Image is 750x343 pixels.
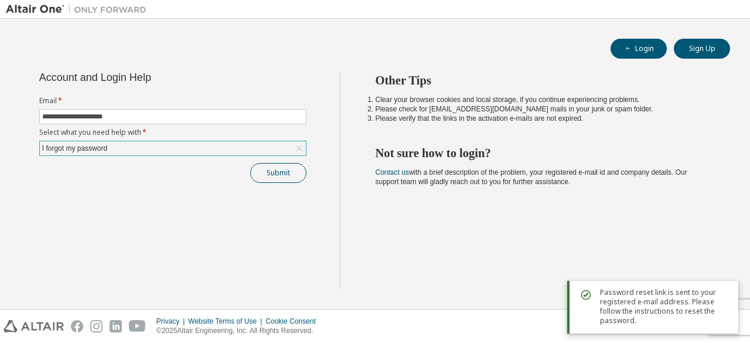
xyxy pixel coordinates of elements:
[611,39,667,59] button: Login
[129,320,146,332] img: youtube.svg
[6,4,152,15] img: Altair One
[376,73,710,88] h2: Other Tips
[40,141,306,155] div: I forgot my password
[90,320,103,332] img: instagram.svg
[156,326,323,336] p: © 2025 Altair Engineering, Inc. All Rights Reserved.
[376,145,710,161] h2: Not sure how to login?
[376,168,409,176] a: Contact us
[376,168,687,186] span: with a brief description of the problem, your registered e-mail id and company details. Our suppo...
[250,163,306,183] button: Submit
[376,114,710,123] li: Please verify that the links in the activation e-mails are not expired.
[40,142,109,155] div: I forgot my password
[39,73,253,82] div: Account and Login Help
[39,128,306,137] label: Select what you need help with
[39,96,306,106] label: Email
[156,317,188,326] div: Privacy
[376,95,710,104] li: Clear your browser cookies and local storage, if you continue experiencing problems.
[71,320,83,332] img: facebook.svg
[110,320,122,332] img: linkedin.svg
[600,288,729,325] span: Password reset link is sent to your registered e-mail address. Please follow the instructions to ...
[188,317,265,326] div: Website Terms of Use
[674,39,730,59] button: Sign Up
[265,317,322,326] div: Cookie Consent
[376,104,710,114] li: Please check for [EMAIL_ADDRESS][DOMAIN_NAME] mails in your junk or spam folder.
[4,320,64,332] img: altair_logo.svg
